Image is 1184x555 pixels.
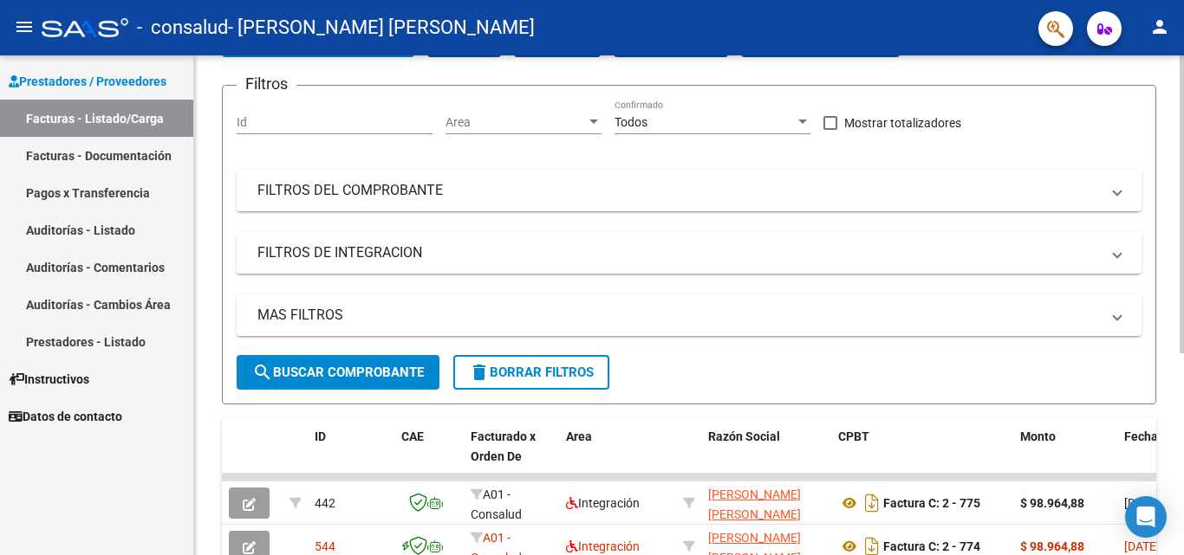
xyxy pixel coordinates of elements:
[315,496,335,510] span: 442
[708,429,780,443] span: Razón Social
[9,370,89,389] span: Instructivos
[471,487,522,521] span: A01 - Consalud
[566,496,640,510] span: Integración
[237,232,1142,274] mat-expansion-panel-header: FILTROS DE INTEGRACION
[883,496,980,510] strong: Factura C: 2 - 775
[831,418,1013,494] datatable-header-cell: CPBT
[257,306,1100,325] mat-panel-title: MAS FILTROS
[566,539,640,553] span: Integración
[237,170,1142,211] mat-expansion-panel-header: FILTROS DEL COMPROBANTE
[237,72,296,96] h3: Filtros
[1149,16,1170,37] mat-icon: person
[401,429,424,443] span: CAE
[471,429,536,463] span: Facturado x Orden De
[9,407,122,426] span: Datos de contacto
[708,487,801,521] span: [PERSON_NAME] [PERSON_NAME]
[14,16,35,37] mat-icon: menu
[701,418,831,494] datatable-header-cell: Razón Social
[1124,496,1160,510] span: [DATE]
[844,113,961,133] span: Mostrar totalizadores
[1125,496,1167,538] div: Open Intercom Messenger
[861,489,883,517] i: Descargar documento
[257,181,1100,200] mat-panel-title: FILTROS DEL COMPROBANTE
[1020,539,1084,553] strong: $ 98.964,88
[1013,418,1117,494] datatable-header-cell: Monto
[883,539,980,553] strong: Factura C: 2 - 774
[615,115,647,129] span: Todos
[708,485,824,521] div: 27315709097
[315,539,335,553] span: 544
[252,365,424,380] span: Buscar Comprobante
[566,429,592,443] span: Area
[453,355,609,390] button: Borrar Filtros
[1124,539,1160,553] span: [DATE]
[137,9,228,47] span: - consalud
[394,418,464,494] datatable-header-cell: CAE
[252,362,273,383] mat-icon: search
[469,365,594,380] span: Borrar Filtros
[228,9,535,47] span: - [PERSON_NAME] [PERSON_NAME]
[1020,496,1084,510] strong: $ 98.964,88
[308,418,394,494] datatable-header-cell: ID
[237,294,1142,336] mat-expansion-panel-header: MAS FILTROS
[446,115,586,130] span: Area
[464,418,559,494] datatable-header-cell: Facturado x Orden De
[9,72,166,91] span: Prestadores / Proveedores
[237,355,439,390] button: Buscar Comprobante
[838,429,869,443] span: CPBT
[469,362,490,383] mat-icon: delete
[1020,429,1056,443] span: Monto
[559,418,676,494] datatable-header-cell: Area
[257,243,1100,262] mat-panel-title: FILTROS DE INTEGRACION
[315,429,326,443] span: ID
